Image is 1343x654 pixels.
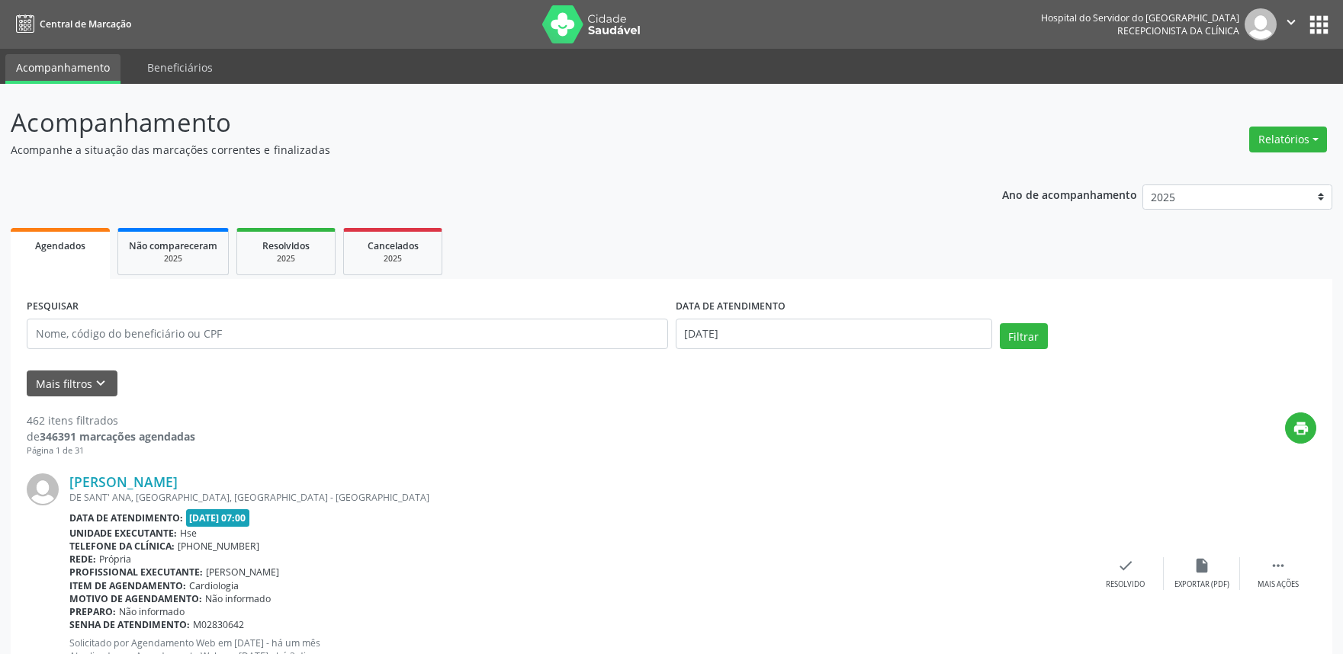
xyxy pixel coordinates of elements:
[129,253,217,264] div: 2025
[1002,184,1137,204] p: Ano de acompanhamento
[27,412,195,428] div: 462 itens filtrados
[69,605,116,618] b: Preparo:
[11,11,131,37] a: Central de Marcação
[180,527,197,540] span: Hse
[5,54,120,84] a: Acompanhamento
[1174,579,1229,590] div: Exportar (PDF)
[69,566,203,579] b: Profissional executante:
[1270,557,1287,574] i: 
[27,428,195,444] div: de
[99,553,131,566] span: Própria
[27,444,195,457] div: Página 1 de 31
[119,605,185,618] span: Não informado
[193,618,244,631] span: M02830642
[1106,579,1145,590] div: Resolvido
[69,527,177,540] b: Unidade executante:
[1277,8,1306,40] button: 
[92,375,109,392] i: keyboard_arrow_down
[1000,323,1048,349] button: Filtrar
[27,295,79,319] label: PESQUISAR
[129,239,217,252] span: Não compareceram
[69,540,175,553] b: Telefone da clínica:
[1245,8,1277,40] img: img
[69,618,190,631] b: Senha de atendimento:
[205,592,271,605] span: Não informado
[1194,557,1210,574] i: insert_drive_file
[1283,14,1300,30] i: 
[11,142,936,158] p: Acompanhe a situação das marcações correntes e finalizadas
[69,592,202,605] b: Motivo de agendamento:
[248,253,324,264] div: 2025
[262,239,310,252] span: Resolvidos
[69,473,178,490] a: [PERSON_NAME]
[69,579,186,592] b: Item de agendamento:
[35,239,85,252] span: Agendados
[676,295,786,319] label: DATA DE ATENDIMENTO
[27,319,668,349] input: Nome, código do beneficiário ou CPF
[137,54,223,81] a: Beneficiários
[368,239,419,252] span: Cancelados
[1285,412,1316,444] button: print
[1293,420,1309,437] i: print
[40,18,131,30] span: Central de Marcação
[1258,579,1299,590] div: Mais ações
[189,579,239,592] span: Cardiologia
[69,511,183,524] b: Data de atendimento:
[1117,557,1134,574] i: check
[355,253,431,264] div: 2025
[1117,24,1239,37] span: Recepcionista da clínica
[178,540,259,553] span: [PHONE_NUMBER]
[186,509,250,527] span: [DATE] 07:00
[1041,11,1239,24] div: Hospital do Servidor do [GEOGRAPHIC_DATA]
[40,429,195,444] strong: 346391 marcações agendadas
[11,104,936,142] p: Acompanhamento
[676,319,992,349] input: Selecione um intervalo
[1249,127,1327,152] button: Relatórios
[69,491,1088,504] div: DE SANT' ANA, [GEOGRAPHIC_DATA], [GEOGRAPHIC_DATA] - [GEOGRAPHIC_DATA]
[27,473,59,505] img: img
[206,566,279,579] span: [PERSON_NAME]
[69,553,96,566] b: Rede:
[27,370,117,397] button: Mais filtroskeyboard_arrow_down
[1306,11,1332,38] button: apps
